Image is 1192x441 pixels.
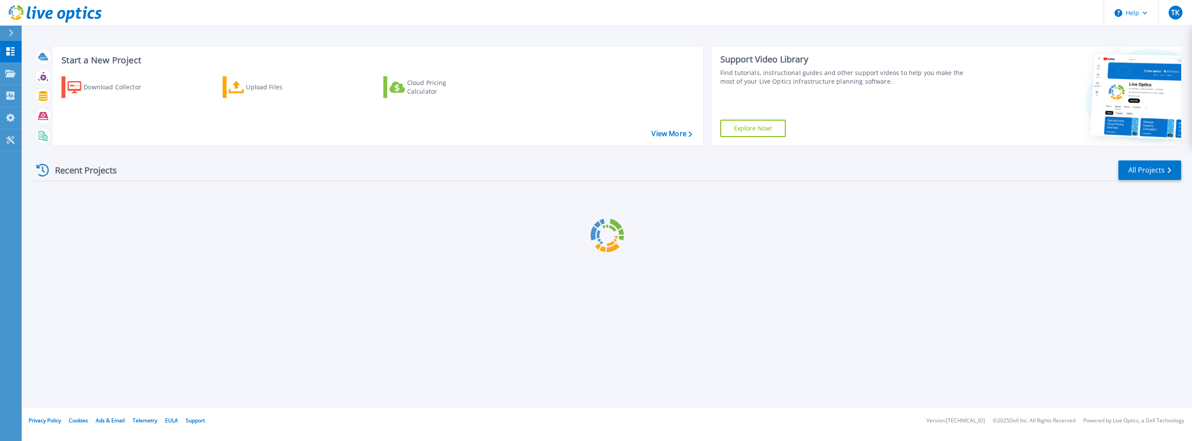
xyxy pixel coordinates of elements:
div: Support Video Library [720,54,964,65]
a: Download Collector [62,76,158,98]
div: Recent Projects [33,160,129,181]
a: Upload Files [223,76,319,98]
a: Ads & Email [96,417,125,424]
a: Cloud Pricing Calculator [383,76,480,98]
a: View More [651,130,692,138]
div: Upload Files [246,78,315,96]
div: Cloud Pricing Calculator [407,78,476,96]
li: © 2025 Dell Inc. All Rights Reserved [993,418,1075,424]
a: Explore Now! [720,120,786,137]
h3: Start a New Project [62,56,692,65]
a: Telemetry [133,417,157,424]
a: EULA [165,417,178,424]
li: Powered by Live Optics, a Dell Technology [1083,418,1184,424]
a: Support [186,417,205,424]
a: All Projects [1118,160,1181,180]
li: Version: [TECHNICAL_ID] [926,418,985,424]
div: Find tutorials, instructional guides and other support videos to help you make the most of your L... [720,69,964,86]
a: Privacy Policy [29,417,61,424]
div: Download Collector [84,78,153,96]
span: TK [1171,9,1179,16]
a: Cookies [69,417,88,424]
